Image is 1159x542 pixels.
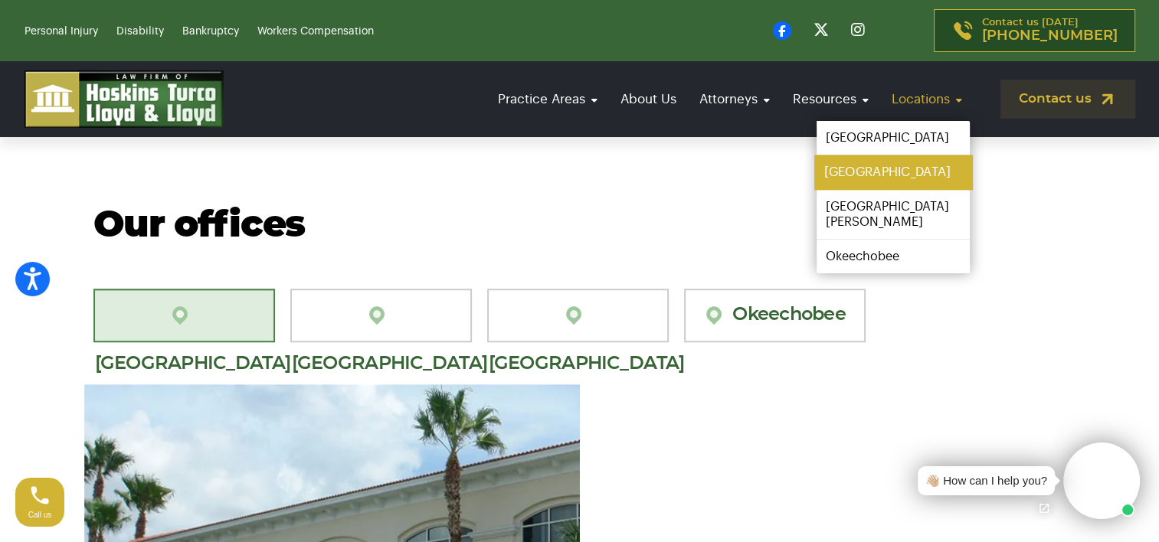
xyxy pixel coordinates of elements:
a: Disability [116,26,164,37]
a: Practice Areas [490,77,605,121]
a: Open chat [1028,492,1060,524]
a: Bankruptcy [182,26,239,37]
a: Okeechobee [817,240,970,273]
a: [GEOGRAPHIC_DATA] [487,289,669,342]
a: Workers Compensation [257,26,374,37]
p: Contact us [DATE] [982,18,1118,44]
a: [GEOGRAPHIC_DATA][PERSON_NAME] [817,190,970,239]
img: location [703,304,732,326]
a: Contact us [1000,80,1135,119]
div: 👋🏼 How can I help you? [925,472,1047,490]
a: Resources [785,77,876,121]
a: [GEOGRAPHIC_DATA][PERSON_NAME] [290,289,472,342]
a: Personal Injury [25,26,98,37]
a: Okeechobee [684,289,866,342]
a: Contact us [DATE][PHONE_NUMBER] [934,9,1135,52]
a: Attorneys [692,77,778,121]
span: Call us [28,511,52,519]
a: About Us [613,77,684,121]
a: [GEOGRAPHIC_DATA] [817,121,970,155]
img: location [366,304,395,326]
h2: Our offices [93,206,1066,247]
span: [PHONE_NUMBER] [982,28,1118,44]
img: logo [25,70,224,128]
a: Locations [884,77,970,121]
a: [GEOGRAPHIC_DATA] [814,155,972,190]
img: location [563,304,592,326]
img: location [169,304,198,326]
a: [GEOGRAPHIC_DATA][PERSON_NAME] [93,289,275,342]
